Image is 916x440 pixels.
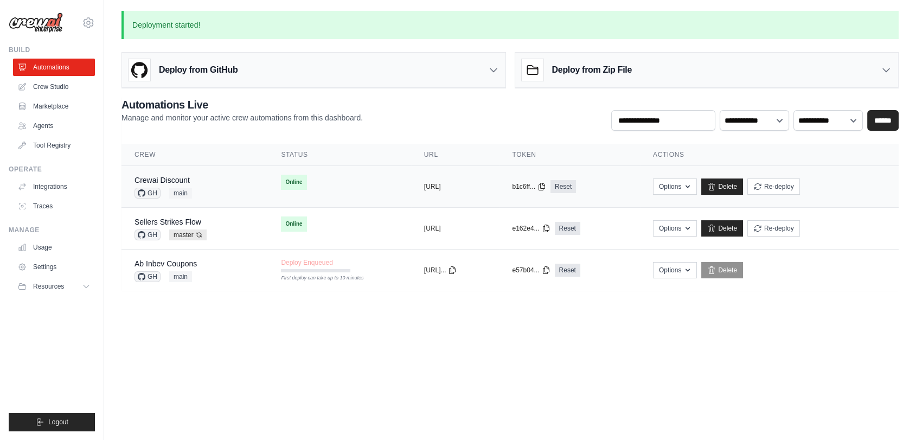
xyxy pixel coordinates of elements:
[701,262,743,278] a: Delete
[134,176,190,184] a: Crewai Discount
[512,224,550,233] button: e162e4...
[701,178,743,195] a: Delete
[747,220,800,237] button: Re-deploy
[281,175,306,190] span: Online
[9,165,95,174] div: Operate
[121,11,899,39] p: Deployment started!
[13,137,95,154] a: Tool Registry
[33,282,64,291] span: Resources
[169,271,192,282] span: main
[169,229,207,240] span: master
[13,117,95,135] a: Agents
[121,112,363,123] p: Manage and monitor your active crew automations from this dashboard.
[747,178,800,195] button: Re-deploy
[701,220,743,237] a: Delete
[121,97,363,112] h2: Automations Live
[499,144,640,166] th: Token
[268,144,411,166] th: Status
[13,59,95,76] a: Automations
[640,144,899,166] th: Actions
[9,12,63,33] img: Logo
[129,59,150,81] img: GitHub Logo
[13,78,95,95] a: Crew Studio
[169,188,192,199] span: main
[121,144,268,166] th: Crew
[512,266,550,275] button: e57b04...
[9,226,95,234] div: Manage
[48,418,68,426] span: Logout
[281,258,332,267] span: Deploy Enqueued
[13,197,95,215] a: Traces
[134,229,161,240] span: GH
[555,264,580,277] a: Reset
[13,258,95,276] a: Settings
[555,222,580,235] a: Reset
[13,278,95,295] button: Resources
[653,220,697,237] button: Options
[134,188,161,199] span: GH
[159,63,238,76] h3: Deploy from GitHub
[512,182,546,191] button: b1c6ff...
[281,275,350,282] div: First deploy can take up to 10 minutes
[550,180,576,193] a: Reset
[13,178,95,195] a: Integrations
[281,216,306,232] span: Online
[134,271,161,282] span: GH
[653,262,697,278] button: Options
[552,63,632,76] h3: Deploy from Zip File
[9,413,95,431] button: Logout
[411,144,499,166] th: URL
[134,259,197,268] a: Ab Inbev Coupons
[13,98,95,115] a: Marketplace
[653,178,697,195] button: Options
[13,239,95,256] a: Usage
[9,46,95,54] div: Build
[134,218,201,226] a: Sellers Strikes Flow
